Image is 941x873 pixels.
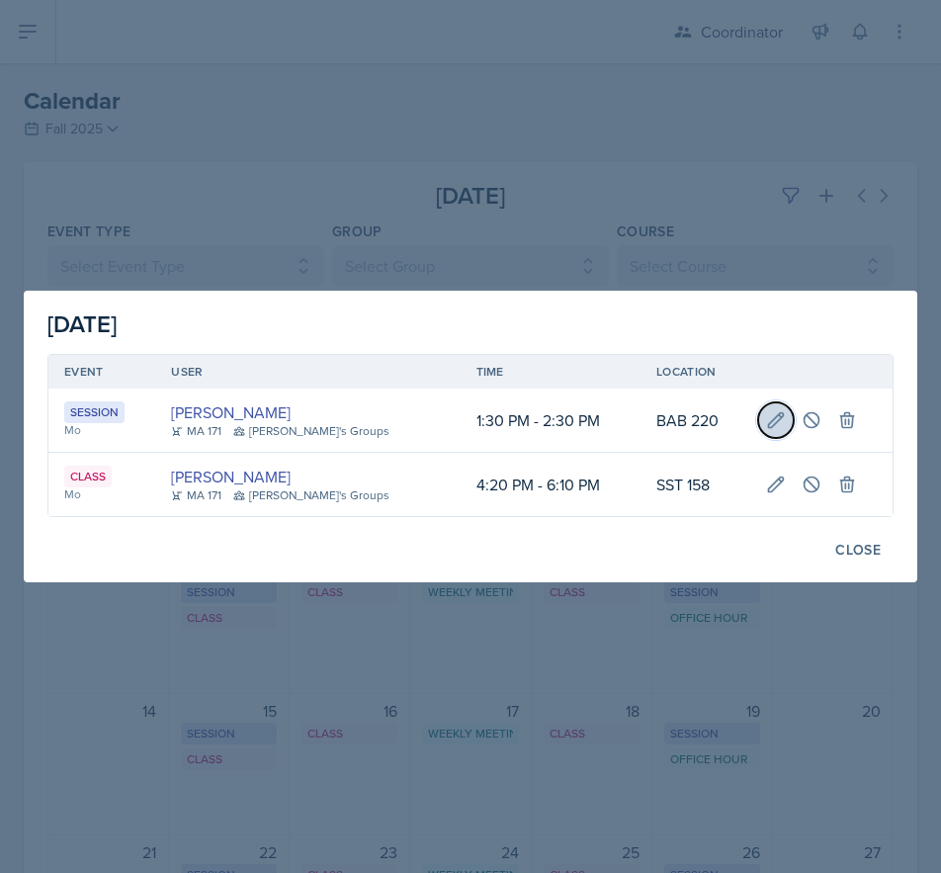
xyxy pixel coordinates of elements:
[64,485,139,503] div: Mo
[461,355,642,389] th: Time
[48,355,155,389] th: Event
[641,389,750,453] td: BAB 220
[461,389,642,453] td: 1:30 PM - 2:30 PM
[233,422,389,440] div: [PERSON_NAME]'s Groups
[171,486,221,504] div: MA 171
[155,355,460,389] th: User
[461,453,642,516] td: 4:20 PM - 6:10 PM
[641,355,750,389] th: Location
[171,400,291,424] a: [PERSON_NAME]
[822,533,894,567] button: Close
[64,466,112,487] div: Class
[233,486,389,504] div: [PERSON_NAME]'s Groups
[47,306,894,342] div: [DATE]
[641,453,750,516] td: SST 158
[171,422,221,440] div: MA 171
[64,401,125,423] div: Session
[171,465,291,488] a: [PERSON_NAME]
[835,542,881,558] div: Close
[64,421,139,439] div: Mo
